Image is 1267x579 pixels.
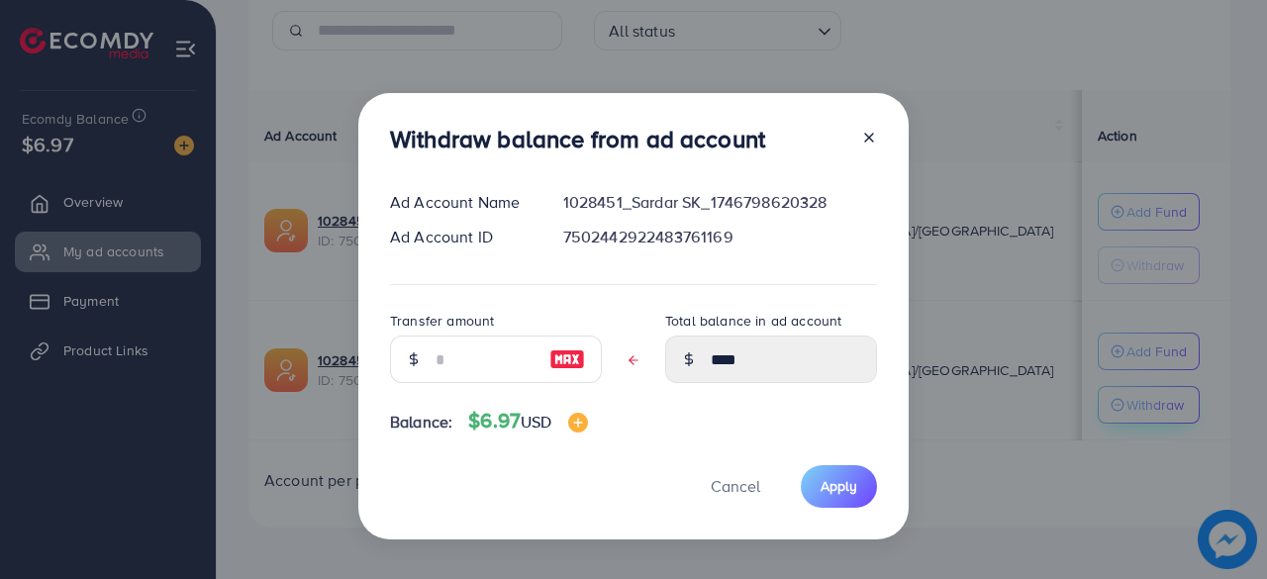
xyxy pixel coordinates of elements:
h4: $6.97 [468,409,587,434]
h3: Withdraw balance from ad account [390,125,765,153]
button: Cancel [686,465,785,508]
span: Apply [821,476,857,496]
label: Transfer amount [390,311,494,331]
span: Balance: [390,411,452,434]
div: Ad Account Name [374,191,547,214]
div: 7502442922483761169 [547,226,893,248]
span: Cancel [711,475,760,497]
img: image [568,413,588,433]
label: Total balance in ad account [665,311,841,331]
div: 1028451_Sardar SK_1746798620328 [547,191,893,214]
span: USD [521,411,551,433]
img: image [549,347,585,371]
div: Ad Account ID [374,226,547,248]
button: Apply [801,465,877,508]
